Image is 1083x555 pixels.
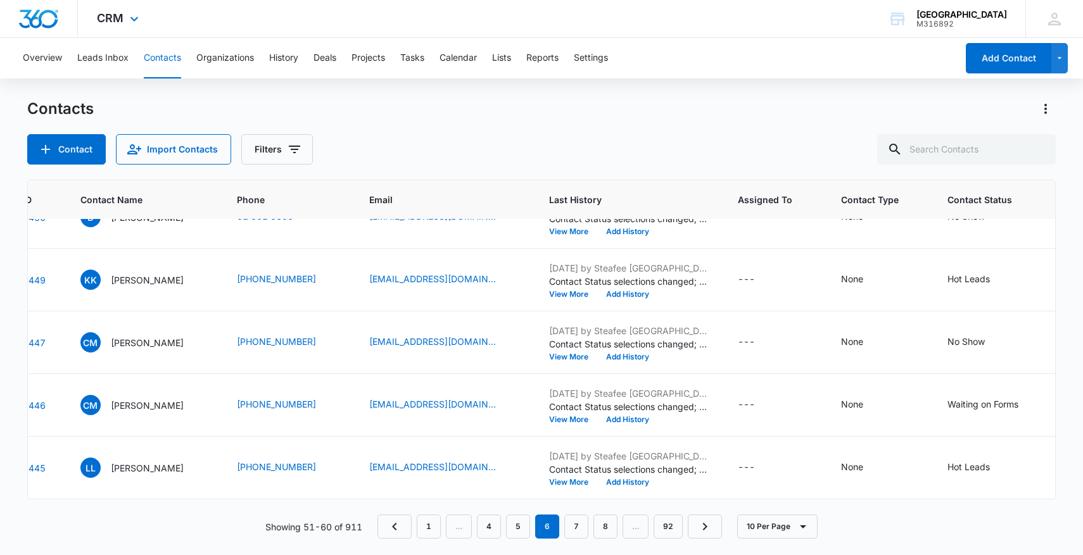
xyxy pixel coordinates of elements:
button: Contacts [144,38,181,78]
button: Projects [351,38,385,78]
p: [PERSON_NAME] [111,461,184,475]
button: Deals [313,38,336,78]
button: View More [549,478,597,486]
button: Overview [23,38,62,78]
span: CM [80,395,101,415]
a: Navigate to contact details page for Cori Marshall [23,400,46,411]
a: [EMAIL_ADDRESS][DOMAIN_NAME] [369,272,496,285]
div: Contact Status - Hot Leads - Select to Edit Field [947,272,1013,287]
div: --- [738,335,755,350]
div: Assigned To - - Select to Edit Field [738,460,778,475]
div: Hot Leads [947,460,990,473]
p: [DATE] by Steafee [GEOGRAPHIC_DATA] [549,449,707,463]
span: Contact Type [841,193,899,206]
a: [PHONE_NUMBER] [237,460,316,473]
div: Phone - +19097271318 - Select to Edit Field [237,460,339,475]
div: Hot Leads [947,272,990,285]
div: None [841,397,863,411]
span: CM [80,332,101,352]
p: [DATE] by Steafee [GEOGRAPHIC_DATA] [549,324,707,337]
span: LL [80,458,101,478]
a: Page 8 [593,514,617,539]
p: [DATE] by Steafee [GEOGRAPHIC_DATA] [549,387,707,400]
div: Contact Type - None - Select to Edit Field [841,397,886,413]
div: Assigned To - - Select to Edit Field [738,397,778,413]
p: [PERSON_NAME] [111,399,184,412]
p: [PERSON_NAME] [111,273,184,287]
button: Filters [241,134,313,165]
button: Calendar [440,38,477,78]
a: Navigate to contact details page for Desiree [23,212,46,223]
button: Add History [597,478,658,486]
div: --- [738,460,755,475]
div: No Show [947,335,985,348]
div: Contact Name - Cassidy Miller - Select to Edit Field [80,332,206,352]
a: Navigate to contact details page for Linda Li [23,463,46,473]
a: Next Page [688,514,722,539]
a: [EMAIL_ADDRESS][DOMAIN_NAME] [369,335,496,348]
span: Assigned To [738,193,792,206]
div: --- [738,272,755,287]
button: Actions [1035,99,1056,119]
a: Page 7 [564,514,588,539]
button: View More [549,290,597,298]
a: Navigate to contact details page for Krishenda Krissy Barnes [23,275,46,285]
span: CRM [97,11,123,25]
div: Waiting on Forms [947,397,1018,411]
a: [EMAIL_ADDRESS][DOMAIN_NAME] [369,397,496,411]
button: Settings [574,38,608,78]
div: Contact Status - No Show - Select to Edit Field [947,335,1008,350]
p: Contact Status selections changed; None was removed and Hot Leads was added. [549,463,707,476]
div: Contact Status - Hot Leads - Select to Edit Field [947,460,1013,475]
button: View More [549,353,597,361]
a: Page 1 [417,514,441,539]
div: Assigned To - - Select to Edit Field [738,272,778,287]
button: View More [549,416,597,423]
div: Contact Name - Linda Li - Select to Edit Field [80,458,206,478]
button: Leads Inbox [77,38,129,78]
span: Last History [549,193,689,206]
div: Email - crazypawzzgrooming@gmail.com - Select to Edit Field [369,335,519,350]
span: Contact Status [947,193,1034,206]
div: Contact Type - None - Select to Edit Field [841,460,886,475]
a: Page 4 [477,514,501,539]
div: None [841,272,863,285]
div: Assigned To - - Select to Edit Field [738,335,778,350]
div: Contact Name - Cori Marshall - Select to Edit Field [80,395,206,415]
a: [PHONE_NUMBER] [237,272,316,285]
span: Phone [237,193,320,206]
a: [PHONE_NUMBER] [237,335,316,348]
button: Add Contact [27,134,106,165]
a: Previous Page [377,514,412,539]
button: Add History [597,353,658,361]
div: None [841,460,863,473]
a: Page 5 [506,514,530,539]
button: Import Contacts [116,134,231,165]
a: [EMAIL_ADDRESS][DOMAIN_NAME] [369,460,496,473]
a: Page 92 [654,514,683,539]
div: Phone - 7606128948 - Select to Edit Field [237,335,339,350]
div: --- [738,397,755,413]
div: account name [916,9,1007,20]
button: History [269,38,298,78]
button: Lists [492,38,511,78]
button: Organizations [196,38,254,78]
div: account id [916,20,1007,28]
span: Contact Name [80,193,188,206]
h1: Contacts [27,99,94,118]
input: Search Contacts [877,134,1056,165]
div: Email - lindali_17@icloud.com - Select to Edit Field [369,460,519,475]
button: Reports [526,38,559,78]
button: Add History [597,228,658,235]
div: None [841,335,863,348]
button: View More [549,228,597,235]
button: Add Contact [966,43,1051,73]
button: 10 Per Page [737,514,818,539]
div: Email - cori915@gmail.com - Select to Edit Field [369,397,519,413]
button: Add History [597,416,658,423]
button: Tasks [400,38,424,78]
span: KK [80,270,101,290]
div: Phone - +19515937119 - Select to Edit Field [237,397,339,413]
p: [PERSON_NAME] [111,336,184,349]
div: Phone - +19512065220 - Select to Edit Field [237,272,339,287]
